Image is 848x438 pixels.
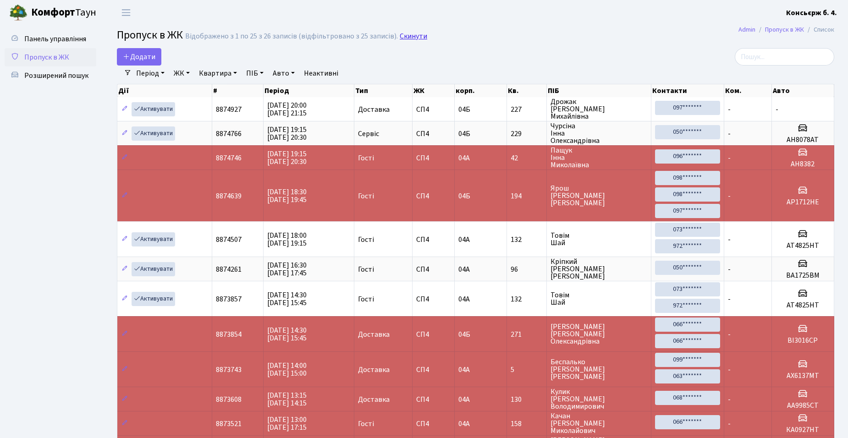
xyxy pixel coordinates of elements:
[728,129,731,139] span: -
[195,66,241,81] a: Квартира
[117,48,161,66] a: Додати
[117,27,183,43] span: Пропуск в ЖК
[728,329,731,339] span: -
[776,426,830,434] h5: КА0927НТ
[804,25,834,35] li: Список
[5,48,96,66] a: Пропуск в ЖК
[776,198,830,207] h5: АР1712НЕ
[776,301,830,310] h5: AT4825HT
[738,25,755,34] a: Admin
[170,66,193,81] a: ЖК
[267,390,307,408] span: [DATE] 13:15 [DATE] 14:15
[132,292,175,306] a: Активувати
[416,396,451,403] span: СП4
[511,106,543,113] span: 227
[511,396,543,403] span: 130
[511,192,543,200] span: 194
[358,420,374,427] span: Гості
[132,102,175,116] a: Активувати
[551,232,647,246] span: Товім Шай
[242,66,267,81] a: ПІБ
[300,66,342,81] a: Неактивні
[458,294,470,304] span: 04А
[267,361,307,378] span: [DATE] 14:00 [DATE] 15:00
[551,412,647,434] span: Качан [PERSON_NAME] Миколайович
[264,84,354,97] th: Період
[132,232,175,246] a: Активувати
[551,258,647,280] span: Кріпкий [PERSON_NAME] [PERSON_NAME]
[269,66,298,81] a: Авто
[551,185,647,207] span: Ярош [PERSON_NAME] [PERSON_NAME]
[551,122,647,144] span: Чурсіна Інна Олександрівна
[31,5,75,20] b: Комфорт
[416,266,451,273] span: СП4
[267,260,307,278] span: [DATE] 16:30 [DATE] 17:45
[416,154,451,162] span: СП4
[132,262,175,276] a: Активувати
[547,84,651,97] th: ПІБ
[416,192,451,200] span: СП4
[728,294,731,304] span: -
[551,388,647,410] span: Кулик [PERSON_NAME] Володимирович
[511,236,543,243] span: 132
[776,104,778,115] span: -
[772,84,834,97] th: Авто
[31,5,96,21] span: Таун
[117,84,212,97] th: Дії
[551,291,647,306] span: Товім Шай
[400,32,427,41] a: Скинути
[776,160,830,169] h5: АН8382
[216,419,242,429] span: 8873521
[776,271,830,280] h5: ВА1725ВМ
[458,329,470,339] span: 04Б
[776,241,830,250] h5: AT4825HT
[458,419,470,429] span: 04А
[416,236,451,243] span: СП4
[458,264,470,274] span: 04А
[267,100,307,118] span: [DATE] 20:00 [DATE] 21:15
[765,25,804,34] a: Пропуск в ЖК
[132,66,168,81] a: Період
[776,401,830,410] h5: АА9985СТ
[216,394,242,405] span: 8873608
[458,104,470,115] span: 04Б
[216,365,242,375] span: 8873743
[216,235,242,245] span: 8874507
[458,191,470,201] span: 04Б
[185,32,398,41] div: Відображено з 1 по 25 з 26 записів (відфільтровано з 25 записів).
[5,66,96,85] a: Розширений пошук
[267,415,307,433] span: [DATE] 13:00 [DATE] 17:15
[728,394,731,405] span: -
[216,264,242,274] span: 8874261
[511,366,543,373] span: 5
[358,192,374,200] span: Гості
[416,130,451,137] span: СП4
[24,71,88,81] span: Розширений пошук
[511,130,543,137] span: 229
[776,136,830,144] h5: АН8078АТ
[728,235,731,245] span: -
[728,104,731,115] span: -
[358,236,374,243] span: Гості
[458,235,470,245] span: 04А
[458,365,470,375] span: 04А
[416,106,451,113] span: СП4
[358,396,390,403] span: Доставка
[416,366,451,373] span: СП4
[358,331,390,338] span: Доставка
[458,129,470,139] span: 04Б
[776,372,830,380] h5: АХ6137МТ
[458,153,470,163] span: 04А
[725,20,848,39] nav: breadcrumb
[358,366,390,373] span: Доставка
[212,84,264,97] th: #
[354,84,413,97] th: Тип
[455,84,507,97] th: корп.
[511,420,543,427] span: 158
[416,296,451,303] span: СП4
[786,7,837,18] a: Консьєрж б. 4.
[358,154,374,162] span: Гості
[267,187,307,205] span: [DATE] 18:30 [DATE] 19:45
[9,4,28,22] img: logo.png
[115,5,138,20] button: Переключити навігацію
